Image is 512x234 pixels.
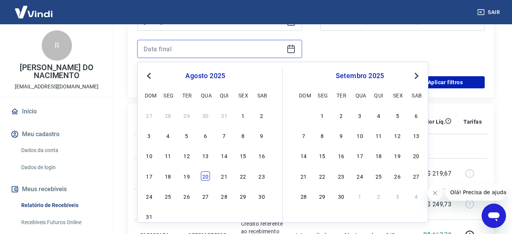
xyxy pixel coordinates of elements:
[201,171,210,181] div: Choose quarta-feira, 20 de agosto de 2025
[299,192,308,201] div: Choose domingo, 28 de setembro de 2025
[257,111,266,120] div: Choose sábado, 2 de agosto de 2025
[412,192,421,201] div: Choose sábado, 4 de outubro de 2025
[145,171,154,181] div: Choose domingo, 17 de agosto de 2025
[355,131,365,140] div: Choose quarta-feira, 10 de setembro de 2025
[238,171,247,181] div: Choose sexta-feira, 22 de agosto de 2025
[393,192,402,201] div: Choose sexta-feira, 3 de outubro de 2025
[421,118,445,126] p: Valor Líq.
[318,171,327,181] div: Choose segunda-feira, 22 de setembro de 2025
[220,192,229,201] div: Choose quinta-feira, 28 de agosto de 2025
[374,111,383,120] div: Choose quinta-feira, 4 de setembro de 2025
[163,171,172,181] div: Choose segunda-feira, 18 de agosto de 2025
[144,43,283,55] input: Data final
[427,185,443,201] iframe: Fechar mensagem
[163,192,172,201] div: Choose segunda-feira, 25 de agosto de 2025
[201,111,210,120] div: Choose quarta-feira, 30 de julho de 2025
[163,91,172,100] div: seg
[374,91,383,100] div: qui
[337,151,346,160] div: Choose terça-feira, 16 de setembro de 2025
[355,91,365,100] div: qua
[393,151,402,160] div: Choose sexta-feira, 19 de setembro de 2025
[144,110,267,222] div: month 2025-08
[220,131,229,140] div: Choose quinta-feira, 7 de agosto de 2025
[42,30,72,61] div: R
[257,91,266,100] div: sab
[163,212,172,221] div: Choose segunda-feira, 1 de setembro de 2025
[355,171,365,181] div: Choose quarta-feira, 24 de setembro de 2025
[318,151,327,160] div: Choose segunda-feira, 15 de setembro de 2025
[257,171,266,181] div: Choose sábado, 23 de agosto de 2025
[406,76,485,88] button: Aplicar filtros
[144,71,153,80] button: Previous Month
[201,212,210,221] div: Choose quarta-feira, 3 de setembro de 2025
[145,91,154,100] div: dom
[412,171,421,181] div: Choose sábado, 27 de setembro de 2025
[393,91,402,100] div: sex
[337,131,346,140] div: Choose terça-feira, 9 de setembro de 2025
[220,171,229,181] div: Choose quinta-feira, 21 de agosto de 2025
[182,151,191,160] div: Choose terça-feira, 12 de agosto de 2025
[337,171,346,181] div: Choose terça-feira, 23 de setembro de 2025
[393,111,402,120] div: Choose sexta-feira, 5 de setembro de 2025
[18,215,104,230] a: Recebíveis Futuros Online
[145,212,154,221] div: Choose domingo, 31 de agosto de 2025
[182,111,191,120] div: Choose terça-feira, 29 de julho de 2025
[446,184,506,201] iframe: Mensagem da empresa
[163,151,172,160] div: Choose segunda-feira, 11 de agosto de 2025
[393,131,402,140] div: Choose sexta-feira, 12 de setembro de 2025
[299,171,308,181] div: Choose domingo, 21 de setembro de 2025
[163,111,172,120] div: Choose segunda-feira, 28 de julho de 2025
[393,171,402,181] div: Choose sexta-feira, 26 de setembro de 2025
[145,111,154,120] div: Choose domingo, 27 de julho de 2025
[412,91,421,100] div: sab
[257,151,266,160] div: Choose sábado, 16 de agosto de 2025
[257,212,266,221] div: Choose sábado, 6 de setembro de 2025
[238,91,247,100] div: sex
[355,192,365,201] div: Choose quarta-feira, 1 de outubro de 2025
[220,212,229,221] div: Choose quinta-feira, 4 de setembro de 2025
[18,143,104,158] a: Dados da conta
[421,169,451,178] p: -R$ 219,67
[145,151,154,160] div: Choose domingo, 10 de agosto de 2025
[298,110,422,201] div: month 2025-09
[257,131,266,140] div: Choose sábado, 9 de agosto de 2025
[318,111,327,120] div: Choose segunda-feira, 1 de setembro de 2025
[220,151,229,160] div: Choose quinta-feira, 14 de agosto de 2025
[299,91,308,100] div: dom
[182,131,191,140] div: Choose terça-feira, 5 de agosto de 2025
[182,212,191,221] div: Choose terça-feira, 2 de setembro de 2025
[355,111,365,120] div: Choose quarta-feira, 3 de setembro de 2025
[412,151,421,160] div: Choose sábado, 20 de setembro de 2025
[5,5,64,11] span: Olá! Precisa de ajuda?
[9,0,58,24] img: Vindi
[374,151,383,160] div: Choose quinta-feira, 18 de setembro de 2025
[476,5,503,19] button: Sair
[482,204,506,228] iframe: Botão para abrir a janela de mensagens
[18,198,104,213] a: Relatório de Recebíveis
[299,151,308,160] div: Choose domingo, 14 de setembro de 2025
[220,91,229,100] div: qui
[238,212,247,221] div: Choose sexta-feira, 5 de setembro de 2025
[318,131,327,140] div: Choose segunda-feira, 8 de setembro de 2025
[238,131,247,140] div: Choose sexta-feira, 8 de agosto de 2025
[337,91,346,100] div: ter
[463,118,482,126] p: Tarifas
[257,192,266,201] div: Choose sábado, 30 de agosto de 2025
[9,103,104,120] a: Início
[201,192,210,201] div: Choose quarta-feira, 27 de agosto de 2025
[299,131,308,140] div: Choose domingo, 7 de setembro de 2025
[6,64,107,80] p: [PERSON_NAME] DO NACIMENTO
[201,131,210,140] div: Choose quarta-feira, 6 de agosto de 2025
[201,151,210,160] div: Choose quarta-feira, 13 de agosto de 2025
[144,71,267,80] div: agosto 2025
[298,71,422,80] div: setembro 2025
[299,111,308,120] div: Choose domingo, 31 de agosto de 2025
[9,126,104,143] button: Meu cadastro
[145,192,154,201] div: Choose domingo, 24 de agosto de 2025
[182,171,191,181] div: Choose terça-feira, 19 de agosto de 2025
[163,131,172,140] div: Choose segunda-feira, 4 de agosto de 2025
[337,192,346,201] div: Choose terça-feira, 30 de setembro de 2025
[318,91,327,100] div: seg
[9,181,104,198] button: Meus recebíveis
[238,192,247,201] div: Choose sexta-feira, 29 de agosto de 2025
